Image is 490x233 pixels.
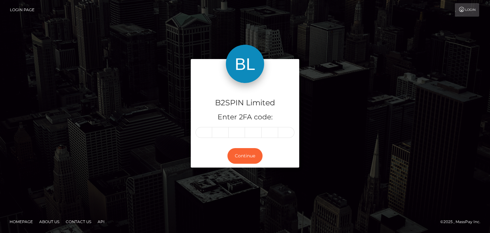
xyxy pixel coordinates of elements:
[7,217,35,227] a: Homepage
[440,218,485,225] div: © 2025 , MassPay Inc.
[37,217,62,227] a: About Us
[95,217,107,227] a: API
[196,112,294,122] h5: Enter 2FA code:
[196,97,294,109] h4: B2SPIN Limited
[455,3,479,17] a: Login
[227,148,263,164] button: Continue
[10,3,34,17] a: Login Page
[226,45,264,83] img: B2SPIN Limited
[63,217,94,227] a: Contact Us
